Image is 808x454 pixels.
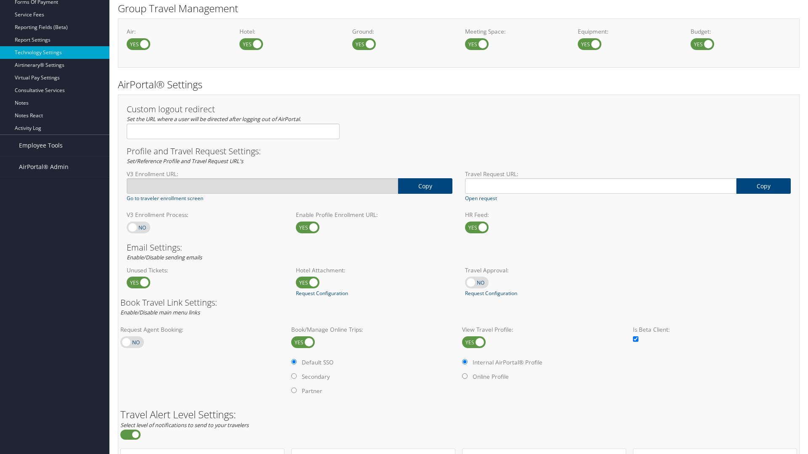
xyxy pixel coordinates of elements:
[127,105,340,113] h3: Custom logout redirect
[19,135,63,156] span: Employee Tools
[691,27,791,36] label: Budget:
[462,325,626,334] label: View Travel Profile:
[465,266,622,275] label: Travel Approval:
[398,178,452,194] a: copy
[465,27,565,36] label: Meeting Space:
[127,253,202,261] em: Enable/Disable sending emails
[352,27,452,36] label: Ground:
[633,325,797,334] label: Is Beta Client:
[120,421,249,429] em: Select level of notifications to send to your travelers
[127,157,243,165] em: Set/Reference Profile and Travel Request URL's
[127,170,452,178] label: V3 Enrollment URL:
[127,211,283,219] label: V3 Enrollment Process:
[239,27,340,36] label: Hotel:
[127,115,301,123] em: Set the URL where a user will be directed after logging out of AirPortal.
[302,387,322,395] label: Partner
[120,298,797,307] h3: Book Travel Link Settings:
[465,195,497,202] a: Open request
[127,27,227,36] label: Air:
[302,372,330,381] label: Secondary
[127,147,791,156] h3: Profile and Travel Request Settings:
[19,156,69,177] span: AirPortal® Admin
[302,358,334,367] label: Default SSO
[473,358,542,367] label: Internal AirPortal® Profile
[127,195,203,202] a: Go to traveler enrollment screen
[118,1,800,16] h2: Group Travel Management
[296,211,452,219] label: Enable Profile Enrollment URL:
[578,27,678,36] label: Equipment:
[736,178,791,194] a: copy
[127,243,791,252] h3: Email Settings:
[120,309,200,316] em: Enable/Disable main menu links
[465,170,791,178] label: Travel Request URL:
[120,409,797,420] h2: Travel Alert Level Settings:
[291,325,455,334] label: Book/Manage Online Trips:
[465,290,517,297] a: Request Configuration
[127,266,283,275] label: Unused Tickets:
[465,211,622,219] label: HR Feed:
[296,290,348,297] a: Request Configuration
[296,266,452,275] label: Hotel Attachment:
[120,325,284,334] label: Request Agent Booking:
[118,77,800,92] h2: AirPortal® Settings
[473,372,509,381] label: Online Profile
